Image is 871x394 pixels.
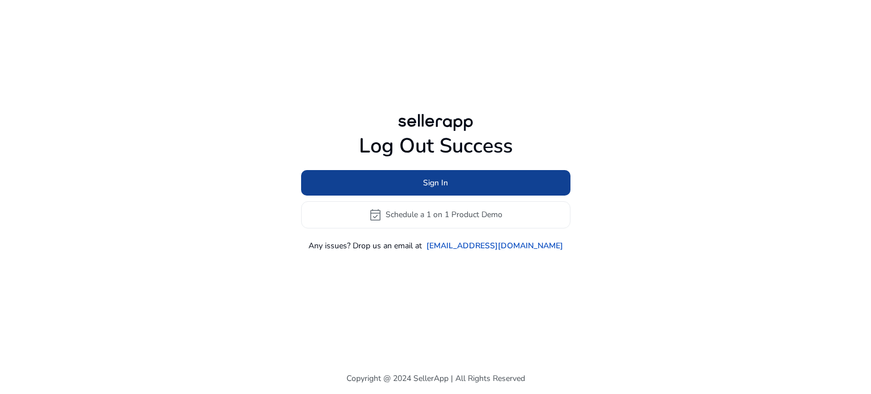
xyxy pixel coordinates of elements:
span: Sign In [423,177,448,189]
h1: Log Out Success [301,134,570,158]
button: event_availableSchedule a 1 on 1 Product Demo [301,201,570,228]
span: event_available [369,208,382,222]
a: [EMAIL_ADDRESS][DOMAIN_NAME] [426,240,563,252]
p: Any issues? Drop us an email at [308,240,422,252]
button: Sign In [301,170,570,196]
